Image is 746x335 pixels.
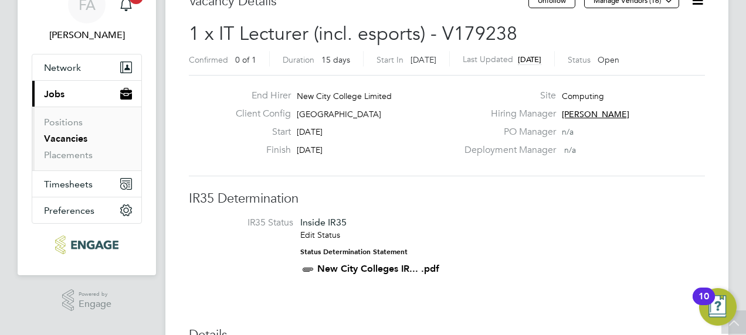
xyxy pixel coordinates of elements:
[297,127,323,137] span: [DATE]
[44,88,65,100] span: Jobs
[235,54,256,65] span: 0 of 1
[518,54,541,64] span: [DATE]
[297,91,392,101] span: New City College Limited
[79,299,111,309] span: Engage
[32,197,141,223] button: Preferences
[226,108,291,120] label: Client Config
[44,205,94,216] span: Preferences
[79,289,111,299] span: Powered by
[411,54,436,65] span: [DATE]
[300,217,347,228] span: Inside IR35
[44,133,87,144] a: Vacancies
[189,190,705,207] h3: IR35 Determination
[698,296,709,312] div: 10
[201,217,293,229] label: IR35 Status
[300,230,340,240] a: Edit Status
[598,54,619,65] span: Open
[44,149,93,160] a: Placements
[300,248,408,256] strong: Status Determination Statement
[321,54,350,65] span: 15 days
[32,81,141,107] button: Jobs
[562,127,574,137] span: n/a
[568,54,591,65] label: Status
[457,144,556,156] label: Deployment Manager
[189,54,228,65] label: Confirmed
[457,90,556,102] label: Site
[32,235,142,254] a: Go to home page
[32,28,142,42] span: Fraz Arshad
[564,145,576,155] span: n/a
[699,288,737,326] button: Open Resource Center, 10 new notifications
[55,235,118,254] img: ncclondon-logo-retina.png
[226,90,291,102] label: End Hirer
[297,145,323,155] span: [DATE]
[562,91,604,101] span: Computing
[44,117,83,128] a: Positions
[377,54,403,65] label: Start In
[457,126,556,138] label: PO Manager
[463,54,513,64] label: Last Updated
[44,62,81,73] span: Network
[189,22,517,45] span: 1 x IT Lecturer (incl. esports) - V179238
[297,109,381,119] span: [GEOGRAPHIC_DATA]
[457,108,556,120] label: Hiring Manager
[32,107,141,170] div: Jobs
[32,54,141,80] button: Network
[562,109,629,119] span: [PERSON_NAME]
[226,144,291,156] label: Finish
[283,54,314,65] label: Duration
[317,263,439,274] a: New City Colleges IR... .pdf
[32,171,141,197] button: Timesheets
[44,179,93,190] span: Timesheets
[226,126,291,138] label: Start
[62,289,112,312] a: Powered byEngage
